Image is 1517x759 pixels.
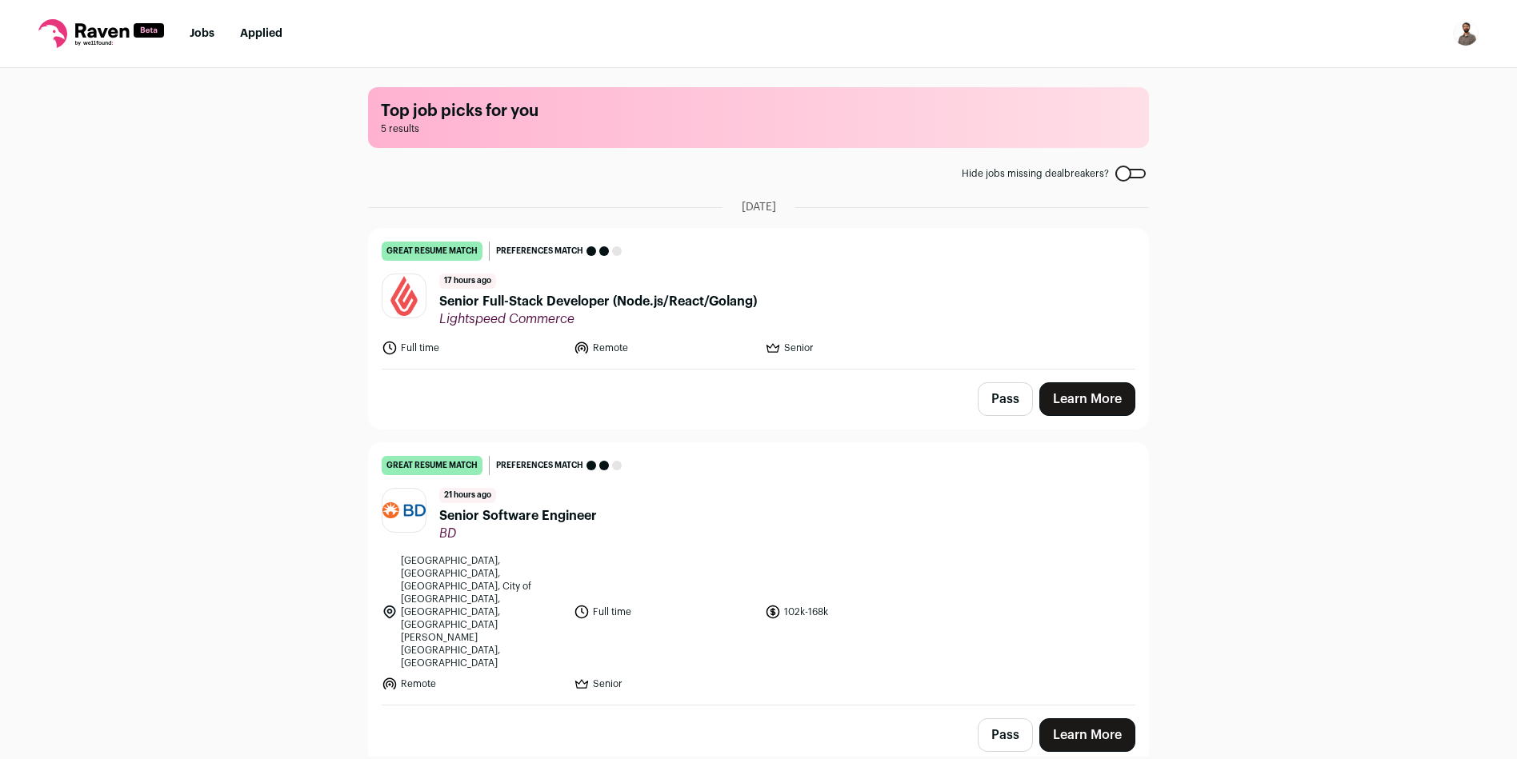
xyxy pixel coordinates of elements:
li: [GEOGRAPHIC_DATA], [GEOGRAPHIC_DATA], [GEOGRAPHIC_DATA], City of [GEOGRAPHIC_DATA], [GEOGRAPHIC_D... [382,554,564,669]
li: Remote [382,676,564,692]
a: Learn More [1039,718,1135,752]
span: BD [439,525,597,541]
li: Senior [574,676,756,692]
span: Senior Software Engineer [439,506,597,525]
a: Learn More [1039,382,1135,416]
a: Jobs [190,28,214,39]
button: Pass [978,382,1033,416]
div: great resume match [382,456,482,475]
button: Pass [978,718,1033,752]
span: Preferences match [496,457,583,473]
img: 10099330-medium_jpg [1453,21,1479,46]
span: Preferences match [496,243,583,259]
img: 1ff1e4222976f30ecf8c69386de44e07bf472d3876505118d3bd0486fe778009.png [382,274,426,318]
span: Hide jobs missing dealbreakers? [962,167,1109,180]
img: 4790ddf9c68e437f657af68011a1cbd30c7a61292ce9657cd8ba6740285a9d7d.png [382,502,426,519]
li: Full time [574,554,756,669]
a: great resume match Preferences match 21 hours ago Senior Software Engineer BD [GEOGRAPHIC_DATA], ... [369,443,1148,705]
span: [DATE] [742,199,776,215]
h1: Top job picks for you [381,100,1136,122]
a: great resume match Preferences match 17 hours ago Senior Full-Stack Developer (Node.js/React/Gola... [369,229,1148,369]
span: Lightspeed Commerce [439,311,757,327]
li: Senior [765,340,947,356]
li: Full time [382,340,564,356]
a: Applied [240,28,282,39]
li: Remote [574,340,756,356]
span: Senior Full-Stack Developer (Node.js/React/Golang) [439,292,757,311]
button: Open dropdown [1453,21,1479,46]
div: great resume match [382,242,482,261]
span: 21 hours ago [439,488,496,503]
span: 5 results [381,122,1136,135]
span: 17 hours ago [439,274,496,289]
li: 102k-168k [765,554,947,669]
